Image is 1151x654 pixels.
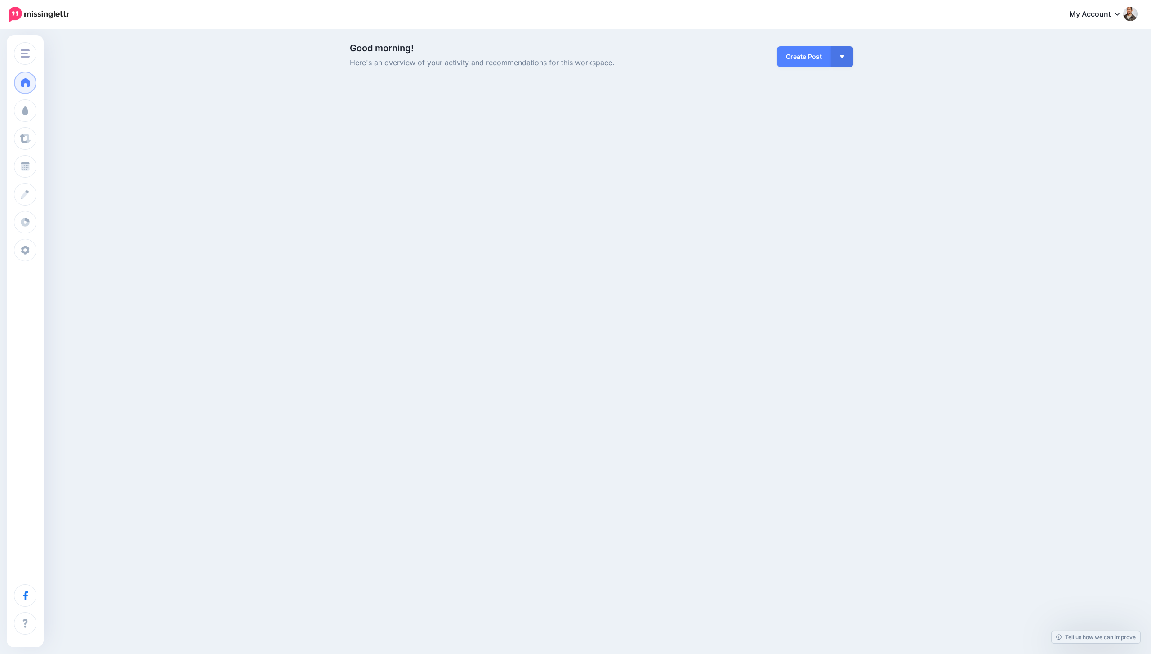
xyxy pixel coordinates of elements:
a: Create Post [777,46,831,67]
a: My Account [1060,4,1138,26]
img: Missinglettr [9,7,69,22]
a: Tell us how we can improve [1052,631,1140,643]
span: Here's an overview of your activity and recommendations for this workspace. [350,57,681,69]
span: Good morning! [350,43,414,54]
img: arrow-down-white.png [840,55,844,58]
img: menu.png [21,49,30,58]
